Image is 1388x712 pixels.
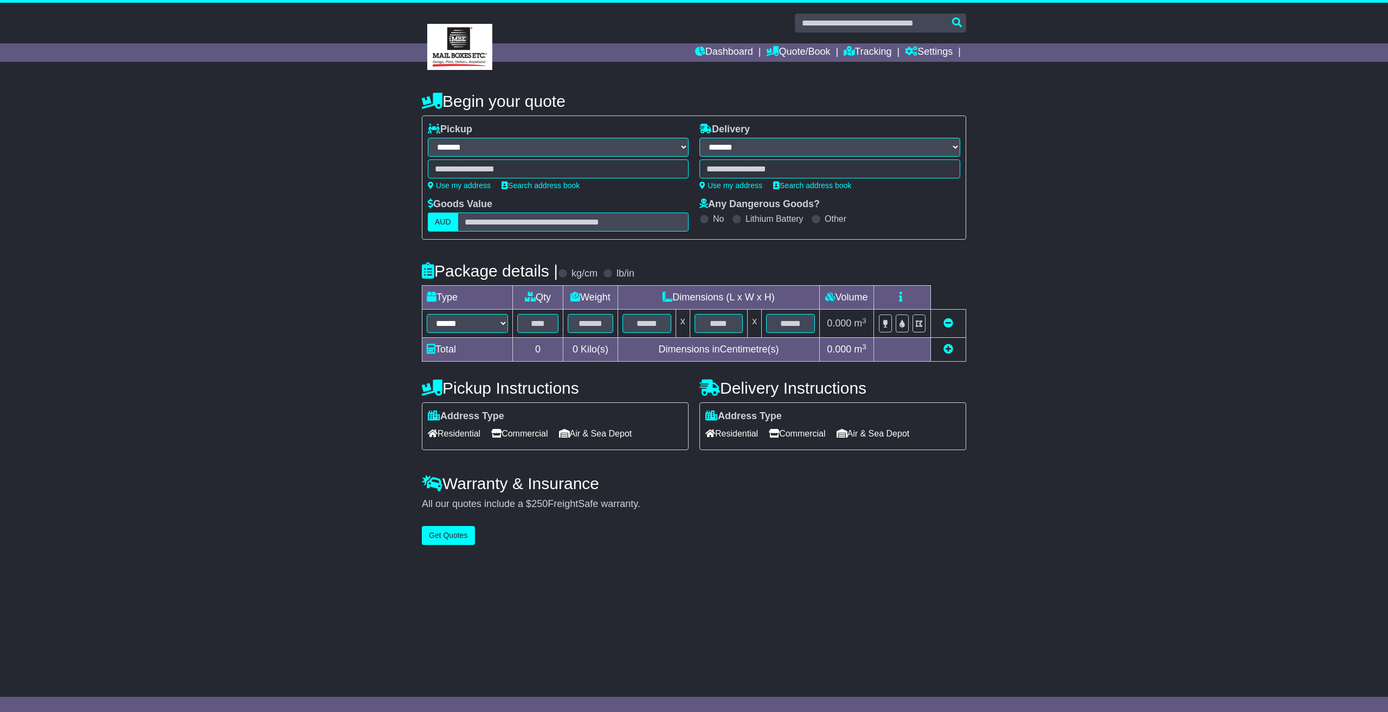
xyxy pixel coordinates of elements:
[571,268,597,280] label: kg/cm
[573,344,578,355] span: 0
[713,214,724,224] label: No
[428,410,504,422] label: Address Type
[491,425,548,442] span: Commercial
[559,425,632,442] span: Air & Sea Depot
[766,43,830,62] a: Quote/Book
[837,425,910,442] span: Air & Sea Depot
[531,498,548,509] span: 250
[422,338,513,362] td: Total
[422,286,513,310] td: Type
[773,181,851,190] a: Search address book
[428,213,458,232] label: AUD
[513,338,563,362] td: 0
[428,181,491,190] a: Use my address
[428,198,492,210] label: Goods Value
[699,198,820,210] label: Any Dangerous Goods?
[905,43,953,62] a: Settings
[827,318,851,329] span: 0.000
[827,344,851,355] span: 0.000
[422,379,689,397] h4: Pickup Instructions
[943,318,953,329] a: Remove this item
[699,181,762,190] a: Use my address
[825,214,846,224] label: Other
[422,526,475,545] button: Get Quotes
[854,318,866,329] span: m
[422,498,966,510] div: All our quotes include a $ FreightSafe warranty.
[616,268,634,280] label: lb/in
[769,425,825,442] span: Commercial
[428,425,480,442] span: Residential
[819,286,873,310] td: Volume
[854,344,866,355] span: m
[422,262,558,280] h4: Package details |
[695,43,753,62] a: Dashboard
[428,124,472,136] label: Pickup
[746,214,804,224] label: Lithium Battery
[705,410,782,422] label: Address Type
[422,474,966,492] h4: Warranty & Insurance
[563,338,618,362] td: Kilo(s)
[618,286,819,310] td: Dimensions (L x W x H)
[943,344,953,355] a: Add new item
[563,286,618,310] td: Weight
[513,286,563,310] td: Qty
[862,343,866,351] sup: 3
[862,317,866,325] sup: 3
[618,338,819,362] td: Dimensions in Centimetre(s)
[676,310,690,338] td: x
[502,181,580,190] a: Search address book
[422,92,966,110] h4: Begin your quote
[699,379,966,397] h4: Delivery Instructions
[699,124,750,136] label: Delivery
[748,310,762,338] td: x
[705,425,758,442] span: Residential
[844,43,891,62] a: Tracking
